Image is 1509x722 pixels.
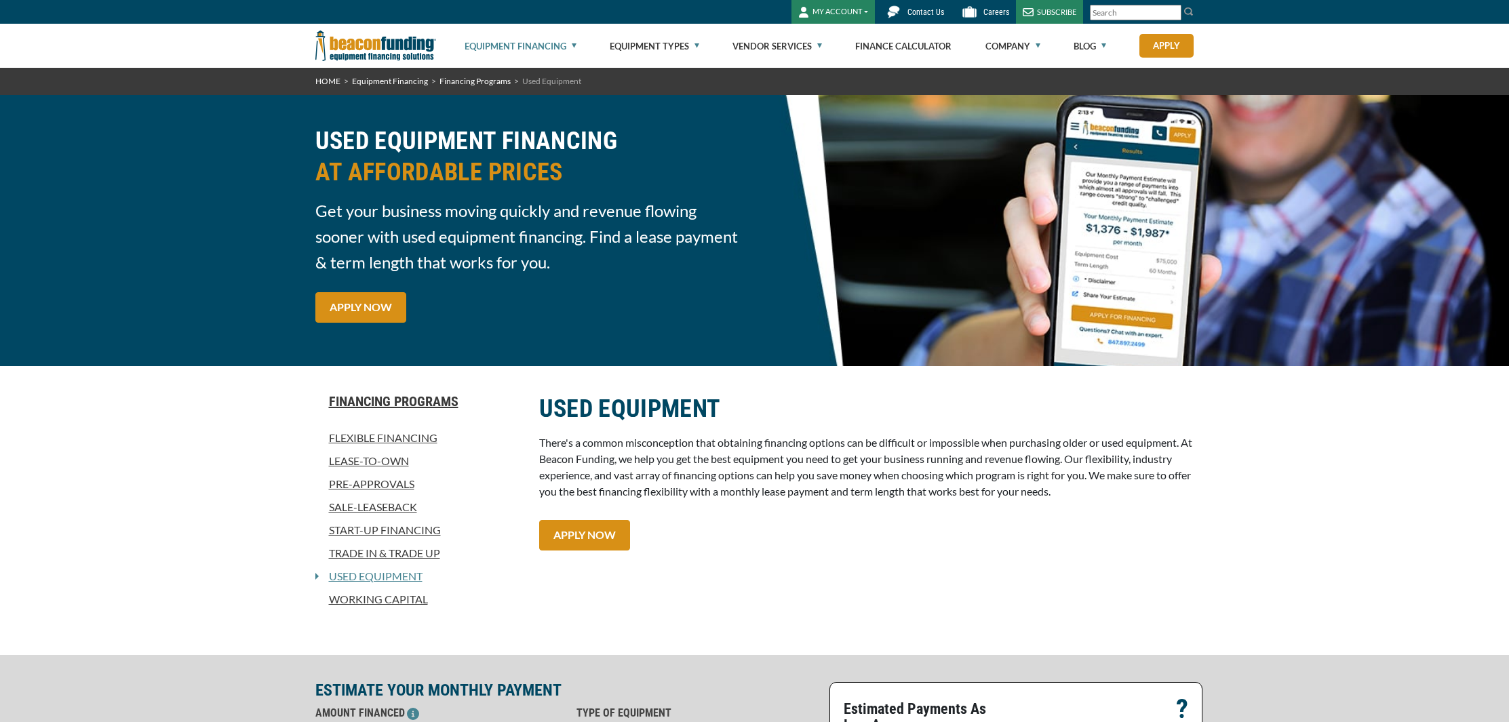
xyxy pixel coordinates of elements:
[315,453,523,469] a: Lease-To-Own
[319,568,423,584] a: Used Equipment
[315,125,747,188] h2: USED EQUIPMENT FINANCING
[315,522,523,538] a: Start-Up Financing
[1090,5,1181,20] input: Search
[315,393,523,409] a: Financing Programs
[1074,24,1106,68] a: Blog
[1183,6,1194,17] img: Search
[352,76,428,86] a: Equipment Financing
[315,705,560,721] p: AMOUNT FINANCED
[315,76,340,86] a: HOME
[1176,701,1188,717] p: ?
[1167,7,1178,18] a: Clear search text
[985,24,1040,68] a: Company
[539,393,1194,424] h2: USED EQUIPMENT
[315,430,523,446] a: Flexible Financing
[315,24,436,68] img: Beacon Funding Corporation logo
[855,24,952,68] a: Finance Calculator
[315,591,523,607] a: Working Capital
[907,7,944,17] span: Contact Us
[576,705,821,721] p: TYPE OF EQUIPMENT
[732,24,822,68] a: Vendor Services
[315,292,406,323] a: APPLY NOW
[439,76,511,86] a: Financing Programs
[315,499,523,515] a: Sale-Leaseback
[315,476,523,492] a: Pre-approvals
[1139,34,1194,58] a: Apply
[315,545,523,561] a: Trade In & Trade Up
[539,520,630,550] a: APPLY NOW
[465,24,576,68] a: Equipment Financing
[315,198,747,275] span: Get your business moving quickly and revenue flowing sooner with used equipment financing. Find a...
[539,435,1194,500] p: There's a common misconception that obtaining financing options can be difficult or impossible wh...
[610,24,699,68] a: Equipment Types
[315,682,821,698] p: ESTIMATE YOUR MONTHLY PAYMENT
[315,157,747,188] span: AT AFFORDABLE PRICES
[983,7,1009,17] span: Careers
[522,76,581,86] span: Used Equipment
